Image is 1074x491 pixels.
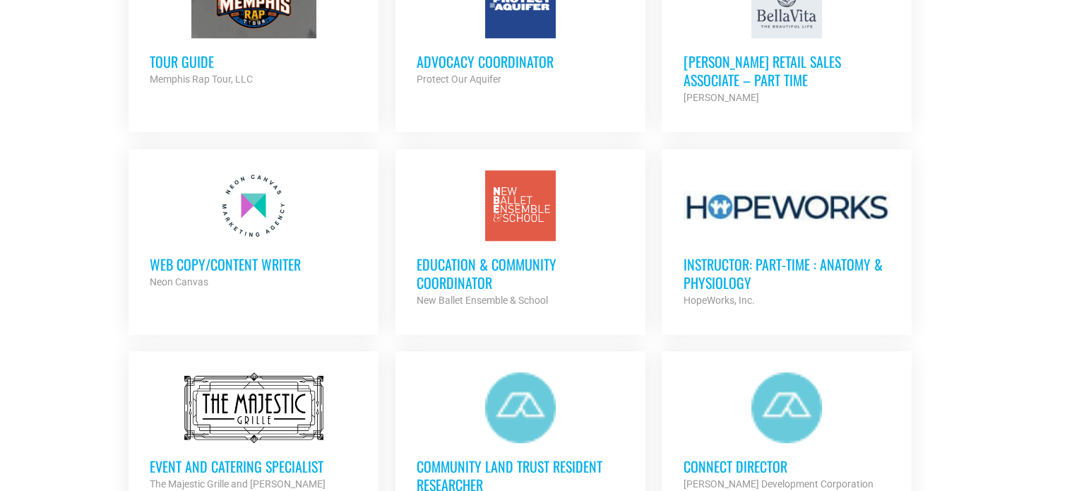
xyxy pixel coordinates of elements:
h3: Event and Catering Specialist [150,457,357,475]
h3: [PERSON_NAME] Retail Sales Associate – Part Time [683,52,890,89]
strong: [PERSON_NAME] Development Corporation [683,478,873,490]
strong: New Ballet Ensemble & School [417,295,548,306]
a: Instructor: Part-Time : Anatomy & Physiology HopeWorks, Inc. [662,149,912,330]
a: Education & Community Coordinator New Ballet Ensemble & School [395,149,645,330]
h3: Education & Community Coordinator [417,255,624,292]
strong: Memphis Rap Tour, LLC [150,73,253,85]
h3: Tour Guide [150,52,357,71]
h3: Instructor: Part-Time : Anatomy & Physiology [683,255,890,292]
strong: Neon Canvas [150,276,208,288]
a: Web Copy/Content Writer Neon Canvas [129,149,378,312]
strong: HopeWorks, Inc. [683,295,754,306]
strong: [PERSON_NAME] [683,92,758,103]
h3: Connect Director [683,457,890,475]
h3: Web Copy/Content Writer [150,255,357,273]
strong: Protect Our Aquifer [417,73,501,85]
h3: Advocacy Coordinator [417,52,624,71]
